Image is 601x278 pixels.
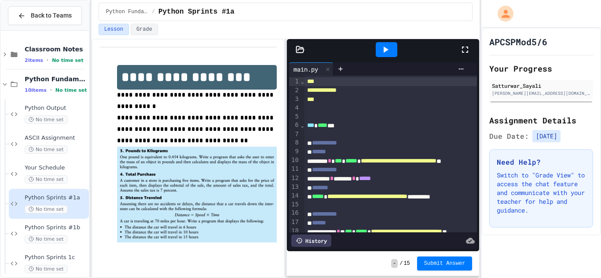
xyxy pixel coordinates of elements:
span: 2 items [25,58,43,63]
div: 16 [289,209,300,217]
div: 12 [289,174,300,183]
button: Lesson [99,24,129,35]
span: No time set [52,58,84,63]
span: No time set [25,265,68,273]
span: / [399,260,403,267]
span: • [50,87,52,94]
div: main.py [289,65,322,74]
span: 15 [403,260,410,267]
div: 13 [289,183,300,191]
div: 4 [289,104,300,112]
div: 15 [289,200,300,209]
div: History [291,235,331,247]
iframe: chat widget [564,243,592,269]
span: Python Fundamentals [25,75,87,83]
div: 9 [289,147,300,156]
div: 18 [289,227,300,235]
span: Back to Teams [31,11,72,20]
div: [PERSON_NAME][EMAIL_ADDRESS][DOMAIN_NAME] [492,90,590,97]
div: 17 [289,218,300,227]
span: / [152,8,155,15]
span: • [47,57,48,64]
div: 11 [289,165,300,173]
div: Satturwar_Sayali [492,82,590,90]
span: Python Sprints #1a [158,7,235,17]
div: 2 [289,86,300,95]
div: 5 [289,112,300,121]
span: 10 items [25,87,47,93]
span: ASCII Assignment [25,134,87,142]
span: Python Output [25,105,87,112]
span: No time set [25,145,68,154]
div: 6 [289,121,300,130]
span: Fold line [300,78,304,85]
span: Python Sprints 1c [25,254,87,261]
div: main.py [289,62,333,76]
span: Classroom Notes [25,45,87,53]
span: No time set [25,235,68,243]
span: Submit Answer [424,260,465,267]
div: 14 [289,191,300,200]
button: Grade [131,24,158,35]
div: 10 [289,156,300,165]
span: Python Fundamentals [106,8,148,15]
span: - [391,259,398,268]
h1: APCSPMod5/6 [489,36,547,48]
span: No time set [25,175,68,184]
span: No time set [55,87,87,93]
iframe: chat widget [528,205,592,242]
h2: Your Progress [489,62,593,75]
h3: Need Help? [497,157,586,167]
h2: Assignment Details [489,114,593,126]
div: 8 [289,138,300,147]
span: No time set [25,116,68,124]
span: [DATE] [532,130,561,142]
div: My Account [488,4,516,24]
div: 3 [289,95,300,104]
button: Submit Answer [417,256,473,271]
p: Switch to "Grade View" to access the chat feature and communicate with your teacher for help and ... [497,171,586,215]
button: Back to Teams [8,6,82,25]
div: 7 [289,130,300,139]
span: Python Sprints #1b [25,224,87,231]
span: Your Schedule [25,164,87,172]
span: Due Date: [489,131,529,141]
span: Fold line [300,122,304,129]
span: No time set [25,205,68,213]
div: 1 [289,77,300,86]
span: Python Sprints #1a [25,194,87,202]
